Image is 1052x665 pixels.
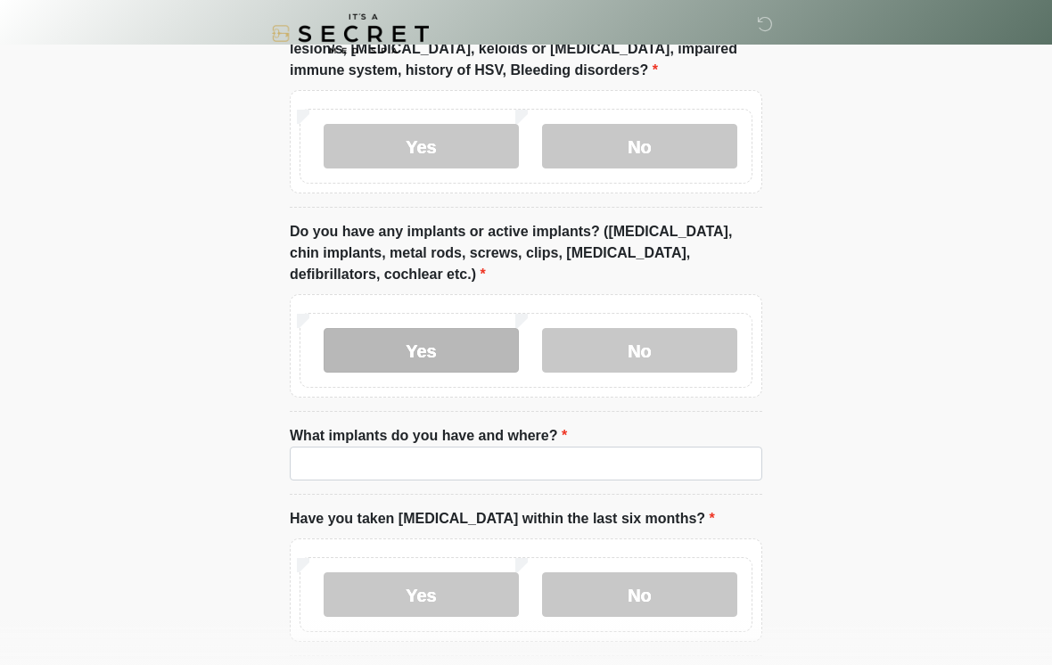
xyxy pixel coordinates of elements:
[290,425,567,447] label: What implants do you have and where?
[324,124,519,168] label: Yes
[324,328,519,373] label: Yes
[290,508,715,530] label: Have you taken [MEDICAL_DATA] within the last six months?
[542,572,737,617] label: No
[324,572,519,617] label: Yes
[290,221,762,285] label: Do you have any implants or active implants? ([MEDICAL_DATA], chin implants, metal rods, screws, ...
[542,328,737,373] label: No
[272,13,429,53] img: It's A Secret Med Spa Logo
[542,124,737,168] label: No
